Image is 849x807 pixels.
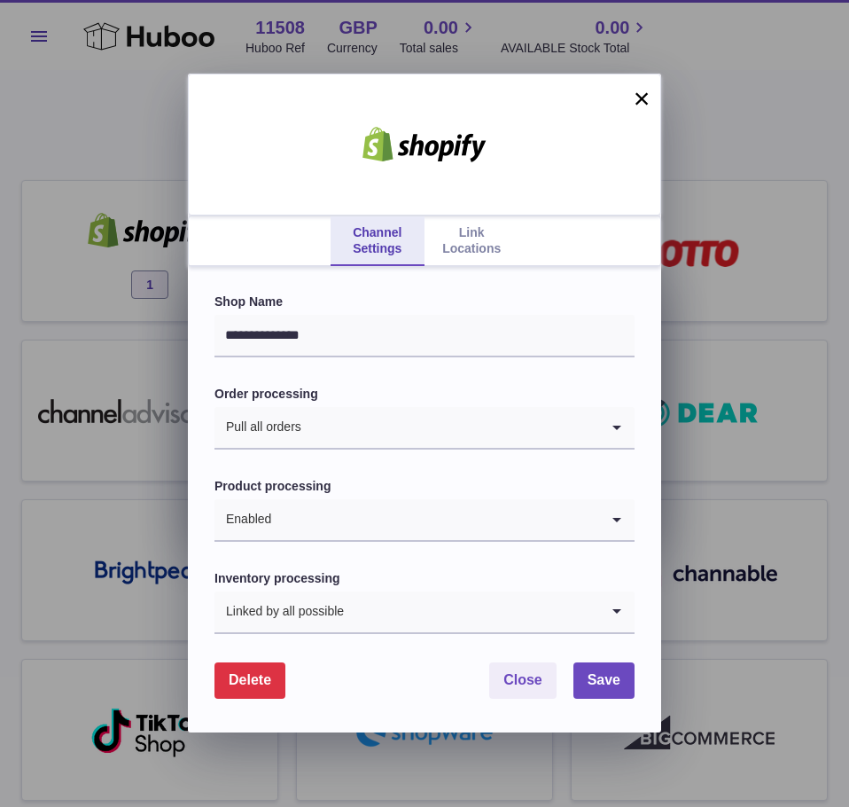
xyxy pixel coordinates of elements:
span: Enabled [214,499,272,540]
a: Link Locations [424,216,518,266]
span: Linked by all possible [214,592,345,632]
span: Save [588,672,620,687]
img: shopify [349,127,500,162]
a: Channel Settings [331,216,424,266]
label: Inventory processing [214,570,635,587]
button: Close [489,662,557,699]
input: Search for option [302,407,599,448]
button: × [631,88,652,109]
label: Product processing [214,478,635,495]
div: Search for option [214,407,635,450]
span: Delete [229,672,271,687]
span: Pull all orders [214,407,302,448]
button: Delete [214,662,285,699]
button: Save [573,662,635,699]
span: Close [503,672,542,687]
input: Search for option [345,592,599,632]
input: Search for option [272,499,599,540]
label: Shop Name [214,294,635,310]
label: Order processing [214,386,635,403]
div: Search for option [214,499,635,542]
div: Search for option [214,592,635,634]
